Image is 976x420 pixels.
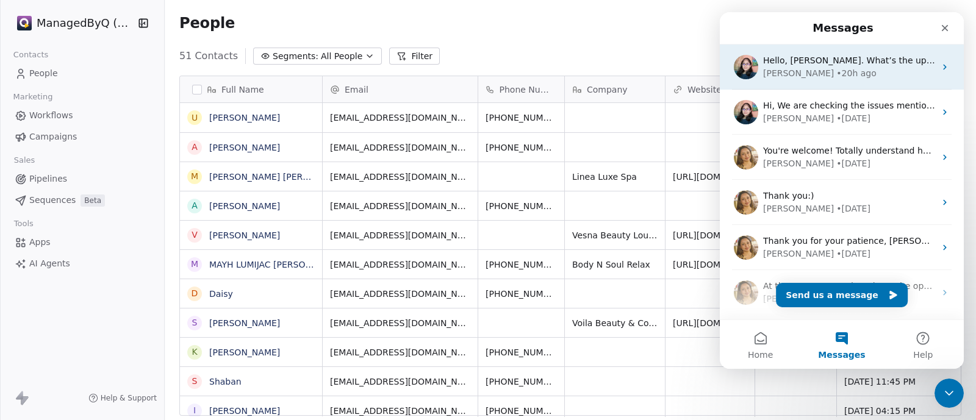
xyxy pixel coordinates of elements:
span: [PHONE_NUMBER] [486,200,557,212]
span: [PHONE_NUMBER] [486,376,557,388]
span: You're welcome! Totally understand how key this is to your setup — I’ve made sure the team is awa... [43,133,592,143]
button: Help [163,308,244,357]
span: Contacts [8,46,54,64]
a: [PERSON_NAME] [PERSON_NAME] [209,172,354,182]
span: [EMAIL_ADDRESS][DOMAIN_NAME] [330,112,470,124]
div: I [193,404,196,417]
a: People [10,63,154,84]
a: [URL][DOMAIN_NAME] [673,230,768,240]
div: • [DATE] [117,190,151,203]
span: Full Name [221,84,264,96]
span: Beta [81,194,105,207]
div: • 20h ago [117,55,156,68]
span: [EMAIL_ADDRESS][DOMAIN_NAME] [330,258,470,271]
img: Profile image for Harinder [14,223,38,247]
span: Help & Support [101,393,157,403]
img: Profile image for Harinder [14,268,38,293]
span: Hello, [PERSON_NAME]. What’s the update on my issue regarding the date? It’s now been more than a... [43,43,605,53]
a: Workflows [10,105,154,126]
span: [PHONE_NUMBER] [486,258,557,271]
div: S [192,316,198,329]
span: Pipelines [29,173,67,185]
img: Profile image for Harinder [14,133,38,157]
a: Help & Support [88,393,157,403]
span: Home [28,338,53,347]
a: [PERSON_NAME] [209,201,280,211]
span: ManagedByQ (FZE) [37,15,134,31]
span: [PHONE_NUMBER] [486,405,557,417]
span: [EMAIL_ADDRESS][DOMAIN_NAME] [330,405,470,417]
span: [PHONE_NUMBER] [486,141,557,154]
a: [PERSON_NAME] [209,406,280,416]
span: Thank you:) [43,179,94,188]
span: [EMAIL_ADDRESS][DOMAIN_NAME] [330,229,470,241]
div: Full Name [180,76,322,102]
div: Phone Number [478,76,564,102]
span: Body N Soul Relax [572,258,658,271]
a: [PERSON_NAME] [209,143,280,152]
span: AI Agents [29,257,70,270]
span: People [179,14,235,32]
span: [EMAIL_ADDRESS][DOMAIN_NAME] [330,171,470,183]
span: [EMAIL_ADDRESS][DOMAIN_NAME] [330,200,470,212]
a: Daisy [209,289,233,299]
div: M [191,170,198,183]
span: Linea Luxe Spa [572,171,658,183]
img: Profile image for Harinder [14,178,38,202]
span: Workflows [29,109,73,122]
a: Apps [10,232,154,252]
div: Company [565,76,665,102]
span: Marketing [8,88,58,106]
button: Messages [81,308,162,357]
span: [EMAIL_ADDRESS][DOMAIN_NAME] [330,346,470,358]
button: Filter [389,48,440,65]
div: M [191,258,198,271]
div: S [192,375,198,388]
span: [PHONE_NUMBER] [486,112,557,124]
div: A [192,199,198,212]
span: [PHONE_NUMBER] [486,346,557,358]
span: Messages [98,338,145,347]
span: Vesna Beauty Lounge [572,229,658,241]
div: • [DATE] [117,235,151,248]
img: Stripe.png [17,16,32,30]
a: MAYH LUMIJAC [PERSON_NAME] [209,260,344,269]
a: Shaban [209,377,242,386]
span: Sales [9,151,40,169]
div: • [DATE] [117,100,151,113]
div: [PERSON_NAME] [43,190,114,203]
span: Company [587,84,628,96]
div: V [192,229,198,241]
iframe: Intercom live chat [935,379,964,408]
span: Apps [29,236,51,249]
span: [EMAIL_ADDRESS][DOMAIN_NAME] [330,141,470,154]
span: [PHONE_NUMBER] [486,288,557,300]
div: [PERSON_NAME] [43,55,114,68]
a: Pipelines [10,169,154,189]
span: Hi, We are checking the issues mentioned. We will keep you updated on the findings. [43,88,407,98]
span: Campaigns [29,130,77,143]
span: All People [321,50,362,63]
div: [PERSON_NAME] [43,280,114,293]
div: Website [666,76,755,102]
span: Website [687,84,722,96]
span: Phone Number [500,84,557,96]
button: ManagedByQ (FZE) [15,13,130,34]
a: [URL][DOMAIN_NAME] [673,260,768,269]
button: Send us a message [56,271,188,295]
div: [PERSON_NAME] [43,235,114,248]
span: [EMAIL_ADDRESS][DOMAIN_NAME] [330,376,470,388]
div: [PERSON_NAME] [43,145,114,158]
span: Sequences [29,194,76,207]
a: [PERSON_NAME] [209,347,280,357]
span: People [29,67,58,80]
div: D [192,287,198,300]
a: [URL][DOMAIN_NAME] [673,318,768,328]
div: A [192,141,198,154]
span: [EMAIL_ADDRESS][DOMAIN_NAME] [330,288,470,300]
div: grid [180,103,323,416]
div: [PERSON_NAME] [43,100,114,113]
a: [PERSON_NAME] [209,230,280,240]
